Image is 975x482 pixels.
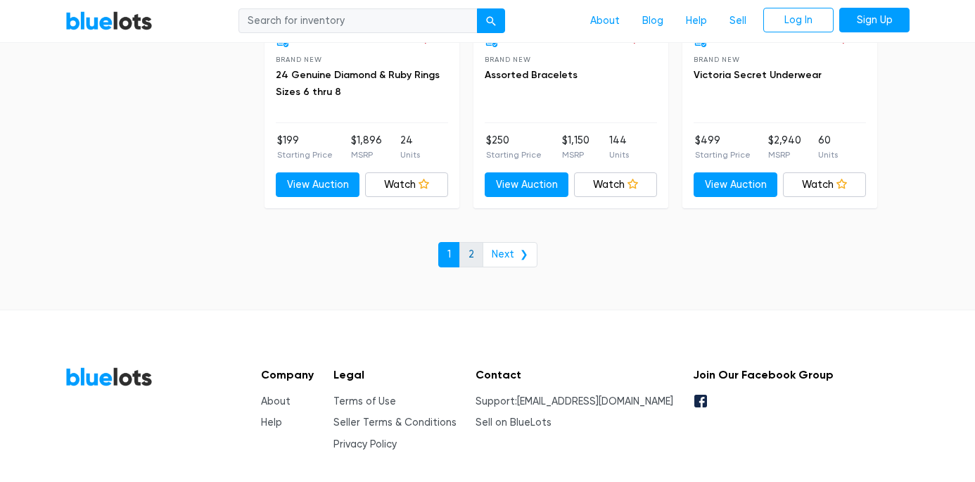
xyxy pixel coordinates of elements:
[65,11,153,31] a: BlueLots
[333,395,396,407] a: Terms of Use
[768,133,801,161] li: $2,940
[238,8,478,34] input: Search for inventory
[365,172,449,198] a: Watch
[261,417,282,429] a: Help
[517,395,673,407] a: [EMAIL_ADDRESS][DOMAIN_NAME]
[695,148,751,161] p: Starting Price
[276,69,440,98] a: 24 Genuine Diamond & Ruby Rings Sizes 6 thru 8
[695,133,751,161] li: $499
[839,8,910,33] a: Sign Up
[476,417,552,429] a: Sell on BlueLots
[631,8,675,34] a: Blog
[351,148,382,161] p: MSRP
[609,133,629,161] li: 144
[476,394,673,410] li: Support:
[483,242,537,267] a: Next ❯
[693,368,834,381] h5: Join Our Facebook Group
[400,133,420,161] li: 24
[277,133,333,161] li: $199
[485,172,568,198] a: View Auction
[485,56,530,63] span: Brand New
[763,8,834,33] a: Log In
[276,56,321,63] span: Brand New
[65,367,153,387] a: BlueLots
[485,69,578,81] a: Assorted Bracelets
[818,148,838,161] p: Units
[783,172,867,198] a: Watch
[562,133,590,161] li: $1,150
[675,8,718,34] a: Help
[818,133,838,161] li: 60
[562,148,590,161] p: MSRP
[609,148,629,161] p: Units
[486,133,542,161] li: $250
[486,148,542,161] p: Starting Price
[277,148,333,161] p: Starting Price
[459,242,483,267] a: 2
[276,172,359,198] a: View Auction
[768,148,801,161] p: MSRP
[694,172,777,198] a: View Auction
[694,56,739,63] span: Brand New
[574,172,658,198] a: Watch
[333,438,397,450] a: Privacy Policy
[333,417,457,429] a: Seller Terms & Conditions
[261,395,291,407] a: About
[718,8,758,34] a: Sell
[476,368,673,381] h5: Contact
[400,148,420,161] p: Units
[579,8,631,34] a: About
[333,368,457,381] h5: Legal
[351,133,382,161] li: $1,896
[694,69,822,81] a: Victoria Secret Underwear
[261,368,314,381] h5: Company
[438,242,460,267] a: 1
